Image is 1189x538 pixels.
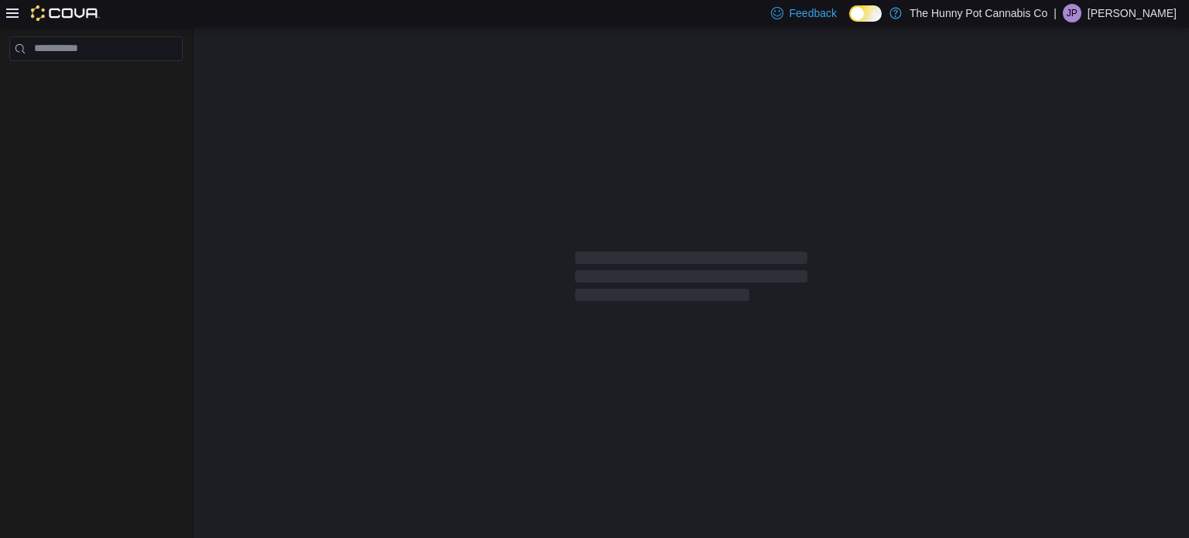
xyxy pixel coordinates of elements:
input: Dark Mode [849,5,882,22]
p: | [1054,4,1057,22]
p: [PERSON_NAME] [1088,4,1177,22]
img: Cova [31,5,100,21]
div: Jason Polizzi [1063,4,1081,22]
span: Loading [575,255,807,304]
span: JP [1067,4,1078,22]
nav: Complex example [9,64,183,101]
span: Feedback [790,5,837,21]
p: The Hunny Pot Cannabis Co [910,4,1047,22]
